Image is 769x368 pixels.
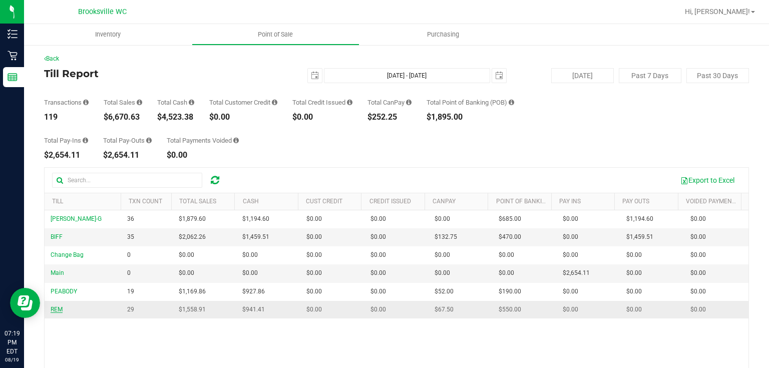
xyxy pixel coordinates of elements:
span: 0 [127,268,131,278]
span: $0.00 [242,250,258,260]
div: $1,895.00 [427,113,514,121]
span: $470.00 [499,232,521,242]
i: Sum of all voided payment transaction amounts (excluding tips and transaction fees) within the da... [233,137,239,144]
a: Point of Banking (POB) [496,198,567,205]
div: $0.00 [292,113,352,121]
span: $0.00 [690,268,706,278]
span: 36 [127,214,134,224]
span: $0.00 [499,268,514,278]
span: $0.00 [690,287,706,296]
span: $0.00 [690,232,706,242]
a: Cash [243,198,259,205]
a: Inventory [24,24,192,45]
div: $0.00 [167,151,239,159]
span: 19 [127,287,134,296]
a: Back [44,55,59,62]
a: Pay Outs [622,198,649,205]
span: 0 [127,250,131,260]
span: Purchasing [414,30,473,39]
a: Till [52,198,63,205]
button: Export to Excel [674,172,741,189]
span: $190.00 [499,287,521,296]
span: $0.00 [690,214,706,224]
span: $0.00 [179,268,194,278]
span: $0.00 [370,232,386,242]
inline-svg: Reports [8,72,18,82]
span: $0.00 [306,214,322,224]
span: $2,062.26 [179,232,206,242]
i: Count of all successful payment transactions, possibly including voids, refunds, and cash-back fr... [83,99,89,106]
span: Point of Sale [244,30,306,39]
span: 29 [127,305,134,314]
span: BIFF [51,233,63,240]
a: Credit Issued [369,198,411,205]
p: 08/19 [5,356,20,363]
span: $685.00 [499,214,521,224]
i: Sum of all successful, non-voided payment transaction amounts (excluding tips and transaction fee... [137,99,142,106]
span: $0.00 [563,214,578,224]
button: Past 30 Days [686,68,749,83]
span: $52.00 [435,287,454,296]
button: [DATE] [551,68,614,83]
inline-svg: Inventory [8,29,18,39]
div: $4,523.38 [157,113,194,121]
iframe: Resource center [10,288,40,318]
span: $0.00 [563,232,578,242]
span: $0.00 [626,250,642,260]
h4: Till Report [44,68,279,79]
div: Total Pay-Ins [44,137,88,144]
span: $0.00 [306,268,322,278]
span: $132.75 [435,232,457,242]
div: Total CanPay [367,99,412,106]
a: CanPay [433,198,456,205]
button: Past 7 Days [619,68,681,83]
span: $1,558.91 [179,305,206,314]
i: Sum of all successful, non-voided cash payment transaction amounts (excluding tips and transactio... [189,99,194,106]
i: Sum of the successful, non-voided point-of-banking payment transaction amounts, both via payment ... [509,99,514,106]
span: $0.00 [626,305,642,314]
div: $6,670.63 [104,113,142,121]
span: PEABODY [51,288,77,295]
a: Voided Payments [686,198,739,205]
span: $0.00 [435,250,450,260]
a: Cust Credit [306,198,342,205]
span: $1,169.86 [179,287,206,296]
span: $1,194.60 [626,214,653,224]
div: Total Customer Credit [209,99,277,106]
span: $0.00 [563,287,578,296]
i: Sum of all successful, non-voided payment transaction amounts using account credit as the payment... [272,99,277,106]
div: $2,654.11 [103,151,152,159]
inline-svg: Retail [8,51,18,61]
span: $0.00 [626,268,642,278]
span: $0.00 [435,268,450,278]
span: Main [51,269,64,276]
i: Sum of all successful refund transaction amounts from purchase returns resulting in account credi... [347,99,352,106]
span: $0.00 [626,287,642,296]
span: select [308,69,322,83]
i: Sum of all cash pay-outs removed from tills within the date range. [146,137,152,144]
span: Change Bag [51,251,84,258]
span: [PERSON_NAME]-G [51,215,102,222]
span: $2,654.11 [563,268,590,278]
span: $0.00 [306,287,322,296]
div: Total Pay-Outs [103,137,152,144]
div: Transactions [44,99,89,106]
div: 119 [44,113,89,121]
span: 35 [127,232,134,242]
span: $0.00 [370,268,386,278]
i: Sum of all successful, non-voided payment transaction amounts using CanPay (as well as manual Can... [406,99,412,106]
div: Total Point of Banking (POB) [427,99,514,106]
span: $0.00 [242,268,258,278]
span: $0.00 [563,250,578,260]
span: $941.41 [242,305,265,314]
span: $0.00 [370,214,386,224]
span: $1,879.60 [179,214,206,224]
span: Hi, [PERSON_NAME]! [685,8,750,16]
div: $2,654.11 [44,151,88,159]
span: $0.00 [499,250,514,260]
span: $0.00 [690,305,706,314]
div: Total Sales [104,99,142,106]
a: TXN Count [129,198,162,205]
a: Total Sales [179,198,216,205]
div: $0.00 [209,113,277,121]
